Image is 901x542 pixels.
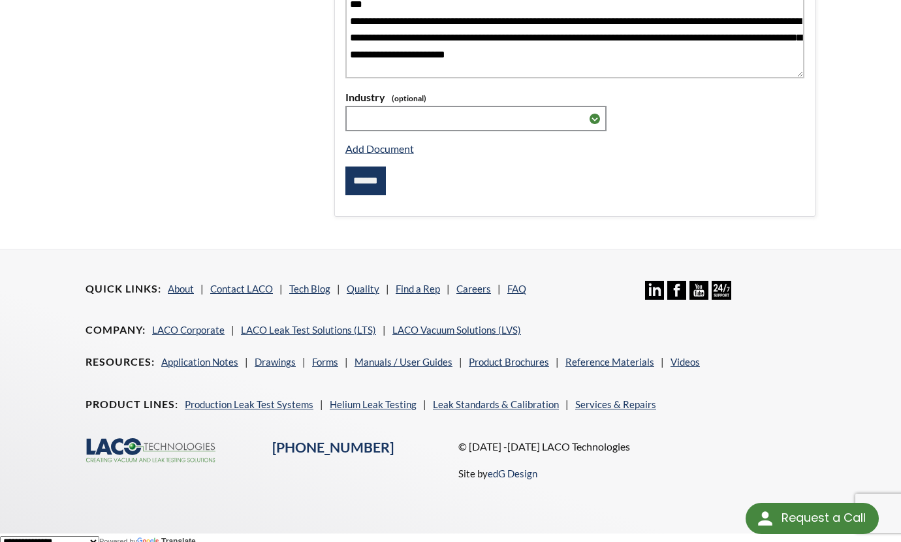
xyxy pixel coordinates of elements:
[355,356,452,368] a: Manuals / User Guides
[185,398,313,410] a: Production Leak Test Systems
[755,508,776,529] img: round button
[345,142,414,155] a: Add Document
[345,89,804,106] label: Industry
[272,439,394,456] a: [PHONE_NUMBER]
[392,324,521,336] a: LACO Vacuum Solutions (LVS)
[86,282,161,296] h4: Quick Links
[152,324,225,336] a: LACO Corporate
[671,356,700,368] a: Videos
[255,356,296,368] a: Drawings
[312,356,338,368] a: Forms
[330,398,417,410] a: Helium Leak Testing
[507,283,526,295] a: FAQ
[746,503,879,534] div: Request a Call
[161,356,238,368] a: Application Notes
[86,323,146,337] h4: Company
[433,398,559,410] a: Leak Standards & Calibration
[86,355,155,369] h4: Resources
[396,283,440,295] a: Find a Rep
[712,290,731,302] a: 24/7 Support
[712,281,731,300] img: 24/7 Support Icon
[289,283,330,295] a: Tech Blog
[488,468,537,479] a: edG Design
[168,283,194,295] a: About
[458,466,537,481] p: Site by
[458,438,815,455] p: © [DATE] -[DATE] LACO Technologies
[86,398,178,411] h4: Product Lines
[456,283,491,295] a: Careers
[241,324,376,336] a: LACO Leak Test Solutions (LTS)
[469,356,549,368] a: Product Brochures
[565,356,654,368] a: Reference Materials
[575,398,656,410] a: Services & Repairs
[347,283,379,295] a: Quality
[782,503,866,533] div: Request a Call
[210,283,273,295] a: Contact LACO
